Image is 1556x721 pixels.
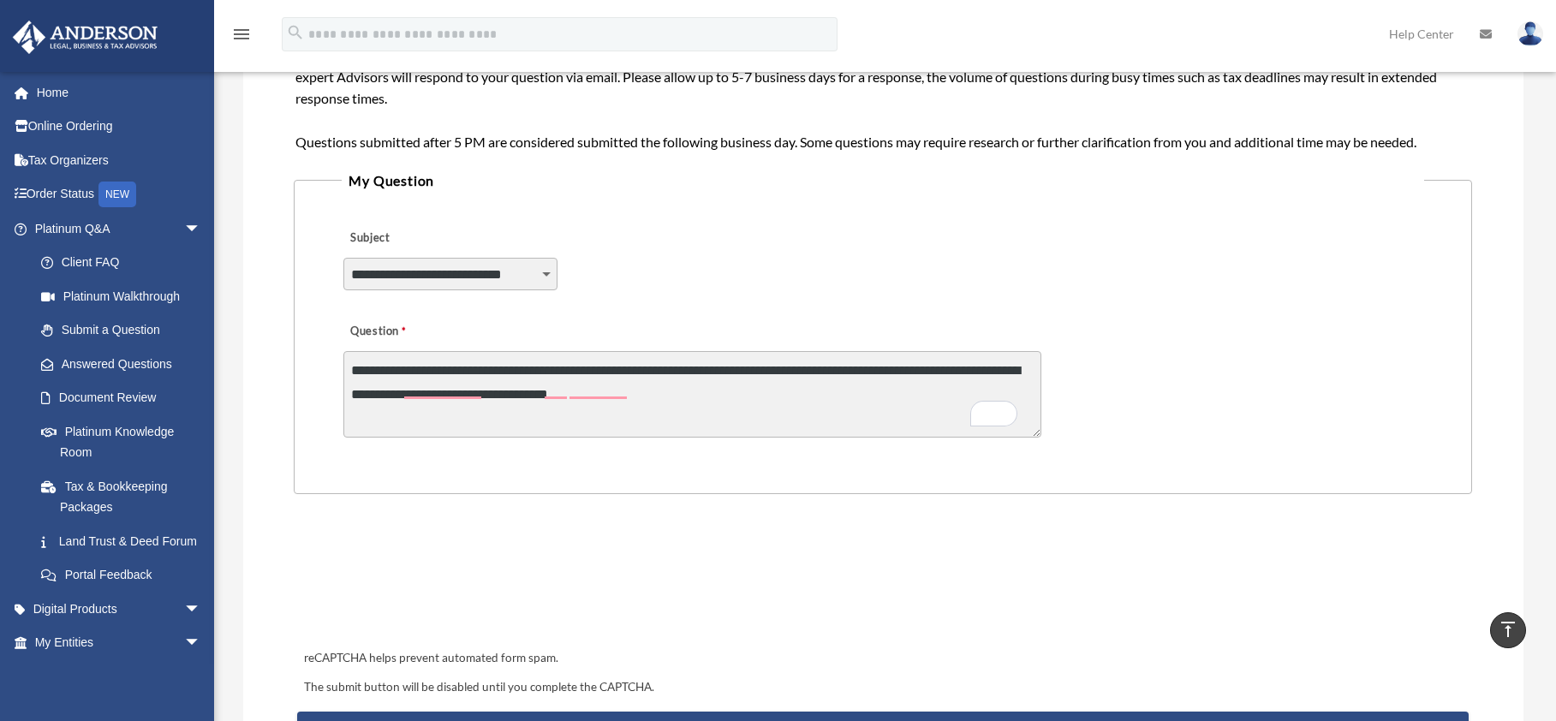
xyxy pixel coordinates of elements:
div: reCAPTCHA helps prevent automated form spam. [297,648,1468,669]
a: Home [12,75,227,110]
a: Submit a Question [24,313,218,348]
a: vertical_align_top [1490,612,1526,648]
a: Tax Organizers [12,143,227,177]
i: search [286,23,305,42]
a: Order StatusNEW [12,177,227,212]
label: Subject [343,226,506,250]
a: Digital Productsarrow_drop_down [12,592,227,626]
a: Document Review [24,381,227,415]
a: Answered Questions [24,347,227,381]
textarea: To enrich screen reader interactions, please activate Accessibility in Grammarly extension settings [343,351,1041,438]
a: My Anderson Teamarrow_drop_down [12,659,227,694]
span: arrow_drop_down [184,626,218,661]
legend: My Question [342,169,1423,193]
img: User Pic [1517,21,1543,46]
a: Platinum Q&Aarrow_drop_down [12,212,227,246]
img: Anderson Advisors Platinum Portal [8,21,163,54]
a: Portal Feedback [24,558,227,593]
a: Client FAQ [24,246,227,280]
span: arrow_drop_down [184,212,218,247]
div: The submit button will be disabled until you complete the CAPTCHA. [297,677,1468,698]
a: Tax & Bookkeeping Packages [24,469,227,524]
i: vertical_align_top [1498,619,1518,640]
a: Platinum Walkthrough [24,279,227,313]
span: arrow_drop_down [184,659,218,694]
div: NEW [98,182,136,207]
a: Online Ordering [12,110,227,144]
i: menu [231,24,252,45]
a: Platinum Knowledge Room [24,414,227,469]
a: My Entitiesarrow_drop_down [12,626,227,660]
a: Land Trust & Deed Forum [24,524,227,558]
iframe: reCAPTCHA [299,547,559,614]
span: arrow_drop_down [184,592,218,627]
label: Question [343,319,476,343]
a: menu [231,30,252,45]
